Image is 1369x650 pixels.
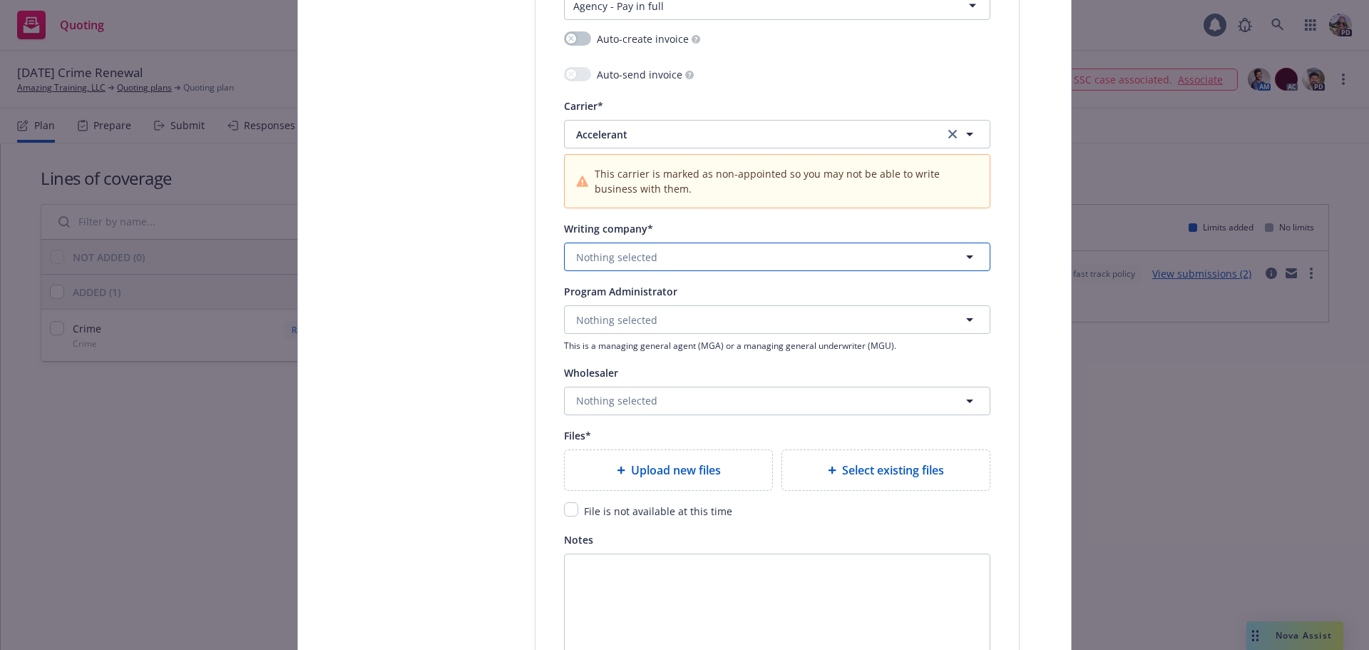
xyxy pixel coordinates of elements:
span: Select existing files [842,462,944,479]
span: Program Administrator [564,285,677,298]
button: Nothing selected [564,243,990,271]
span: Auto-send invoice [597,67,682,82]
span: This is a managing general agent (MGA) or a managing general underwriter (MGU). [564,340,990,352]
span: Nothing selected [576,250,657,265]
span: Carrier* [564,99,603,113]
span: Wholesaler [564,366,618,380]
span: Files* [564,429,591,442]
span: This carrier is marked as non-appointed so you may not be able to write business with them. [595,166,978,196]
a: clear selection [944,126,961,143]
button: Nothing selected [564,305,990,334]
span: Accelerant [576,127,923,142]
div: Select existing files [781,450,990,491]
span: Writing company* [564,222,653,235]
span: Upload new files [631,462,721,479]
span: Nothing selected [576,313,657,327]
span: Auto-create invoice [597,31,689,46]
span: Nothing selected [576,393,657,408]
div: Upload new files [564,450,773,491]
button: Nothing selected [564,387,990,415]
button: Accelerantclear selection [564,120,990,148]
span: Notes [564,533,593,547]
span: File is not available at this time [584,504,732,518]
